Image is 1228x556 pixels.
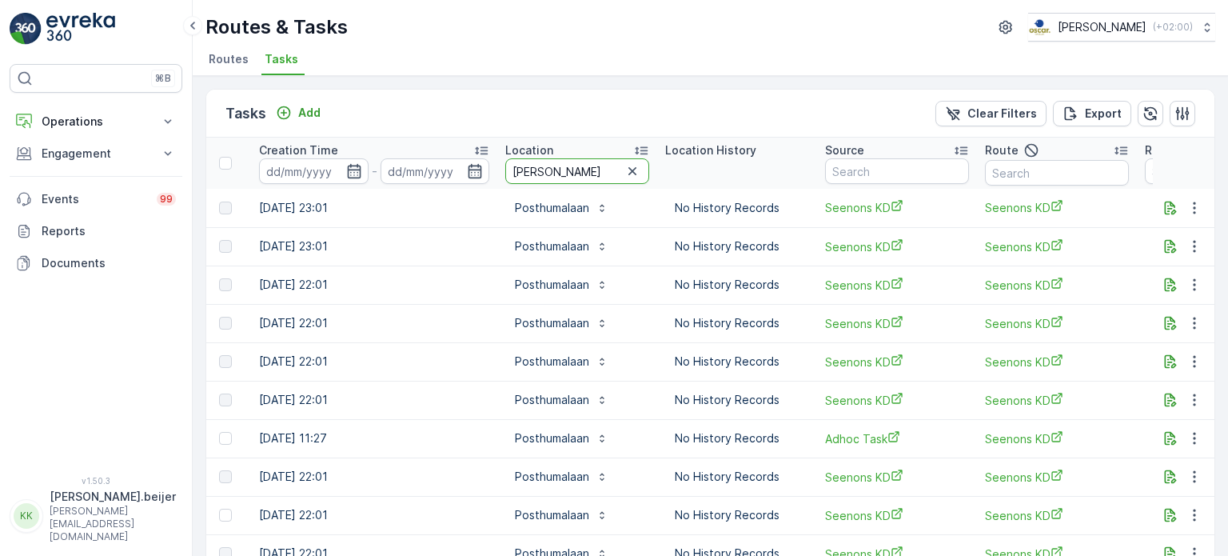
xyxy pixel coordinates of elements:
[675,315,799,331] p: No History Records
[1028,13,1215,42] button: [PERSON_NAME](+02:00)
[46,13,115,45] img: logo_light-DOdMpM7g.png
[825,315,969,332] a: Seenons KD
[985,238,1129,255] a: Seenons KD
[515,354,589,370] p: Posthumalaan
[505,234,618,259] button: Posthumalaan
[10,215,182,247] a: Reports
[251,266,497,304] td: [DATE] 22:01
[10,247,182,279] a: Documents
[985,507,1129,524] a: Seenons KD
[825,354,969,370] span: Seenons KD
[515,200,589,216] p: Posthumalaan
[985,430,1129,447] a: Seenons KD
[219,394,232,406] div: Toggle Row Selected
[505,195,618,221] button: Posthumalaan
[42,146,150,162] p: Engagement
[985,315,1129,332] span: Seenons KD
[42,255,176,271] p: Documents
[1145,142,1183,158] p: Region
[675,277,799,293] p: No History Records
[675,354,799,370] p: No History Records
[515,392,589,408] p: Posthumalaan
[675,238,799,254] p: No History Records
[219,317,232,330] div: Toggle Row Selected
[505,464,618,490] button: Posthumalaan
[251,458,497,496] td: [DATE] 22:01
[825,392,969,409] a: Seenons KD
[825,277,969,294] a: Seenons KD
[1058,19,1146,35] p: [PERSON_NAME]
[251,304,497,342] td: [DATE] 22:01
[10,138,182,170] button: Engagement
[10,183,182,215] a: Events99
[381,158,490,184] input: dd/mm/yyyy
[298,105,321,121] p: Add
[505,426,618,451] button: Posthumalaan
[505,387,618,413] button: Posthumalaan
[515,277,589,293] p: Posthumalaan
[259,158,369,184] input: dd/mm/yyyy
[935,101,1047,126] button: Clear Filters
[985,277,1129,294] a: Seenons KD
[219,355,232,368] div: Toggle Row Selected
[251,189,497,227] td: [DATE] 23:01
[515,238,589,254] p: Posthumalaan
[1028,18,1051,36] img: basis-logo_rgb2x.png
[219,278,232,291] div: Toggle Row Selected
[219,202,232,214] div: Toggle Row Selected
[825,469,969,486] span: Seenons KD
[505,349,618,374] button: Posthumalaan
[251,342,497,381] td: [DATE] 22:01
[675,392,799,408] p: No History Records
[505,158,649,184] input: Search
[675,507,799,523] p: No History Records
[985,199,1129,216] a: Seenons KD
[372,162,377,181] p: -
[505,142,553,158] p: Location
[675,200,799,216] p: No History Records
[42,114,150,130] p: Operations
[50,505,176,543] p: [PERSON_NAME][EMAIL_ADDRESS][DOMAIN_NAME]
[967,106,1037,122] p: Clear Filters
[269,103,327,122] button: Add
[219,240,232,253] div: Toggle Row Selected
[259,142,338,158] p: Creation Time
[825,142,864,158] p: Source
[251,381,497,419] td: [DATE] 22:01
[10,13,42,45] img: logo
[515,469,589,485] p: Posthumalaan
[505,310,618,336] button: Posthumalaan
[825,199,969,216] span: Seenons KD
[205,14,348,40] p: Routes & Tasks
[515,315,589,331] p: Posthumalaan
[825,238,969,255] a: Seenons KD
[825,507,969,524] a: Seenons KD
[251,496,497,534] td: [DATE] 22:01
[825,158,969,184] input: Search
[14,503,39,529] div: KK
[265,51,298,67] span: Tasks
[155,72,171,85] p: ⌘B
[42,191,147,207] p: Events
[515,430,589,446] p: Posthumalaan
[1085,106,1122,122] p: Export
[985,354,1129,370] a: Seenons KD
[219,509,232,522] div: Toggle Row Selected
[10,476,182,486] span: v 1.50.3
[985,469,1129,486] a: Seenons KD
[160,193,173,206] p: 99
[219,432,232,445] div: Toggle Row Selected
[50,489,176,505] p: [PERSON_NAME].beijer
[825,430,969,447] a: Adhoc Task
[42,223,176,239] p: Reports
[675,430,799,446] p: No History Records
